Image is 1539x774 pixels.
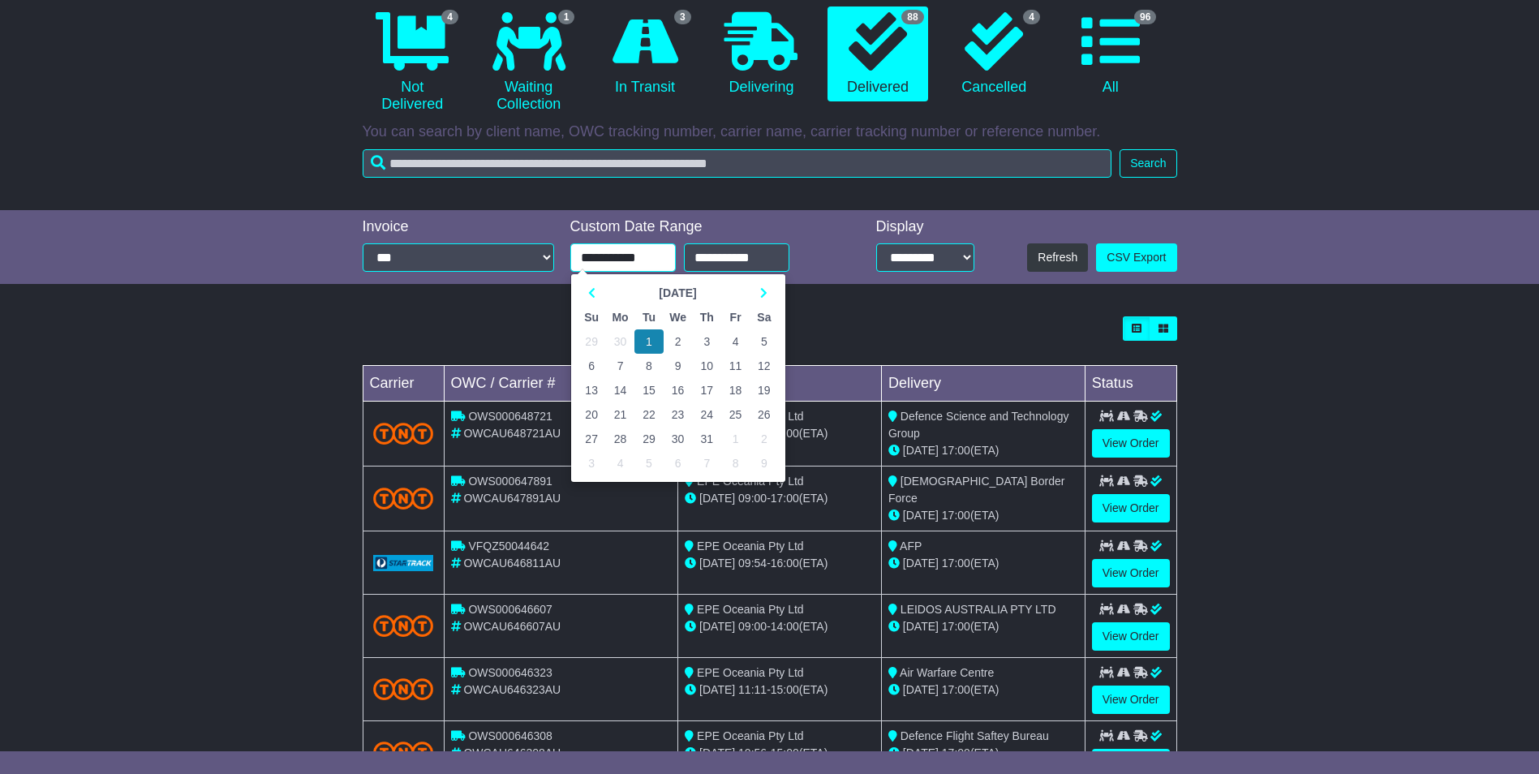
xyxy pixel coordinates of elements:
span: 88 [901,10,923,24]
p: You can search by client name, OWC tracking number, carrier name, carrier tracking number or refe... [363,123,1177,141]
td: 8 [634,354,663,378]
div: - (ETA) [685,682,875,699]
td: 1 [634,329,663,354]
td: 20 [578,402,606,427]
td: 3 [693,329,721,354]
td: 31 [693,427,721,451]
span: OWS000646607 [468,603,552,616]
a: 4 Cancelled [944,6,1044,102]
td: Status [1085,366,1176,402]
span: [DATE] [699,683,735,696]
span: EPE Oceania Pty Ltd [697,729,804,742]
td: 28 [606,427,635,451]
div: (ETA) [888,745,1078,762]
span: LEIDOS AUSTRALIA PTY LTD [901,603,1056,616]
div: (ETA) [888,507,1078,524]
span: 4 [1023,10,1040,24]
div: - (ETA) [685,555,875,572]
button: Search [1120,149,1176,178]
img: TNT_Domestic.png [373,488,434,510]
span: Air Warfare Centre [900,666,994,679]
img: TNT_Domestic.png [373,615,434,637]
div: (ETA) [888,682,1078,699]
td: 4 [606,451,635,475]
td: 12 [750,354,778,378]
td: 2 [750,427,778,451]
a: View Order [1092,429,1170,458]
a: View Order [1092,494,1170,522]
td: 3 [578,451,606,475]
td: 5 [634,451,663,475]
span: 16:00 [771,557,799,570]
a: Delivering [711,6,811,102]
td: 6 [664,451,693,475]
span: OWCAU648721AU [463,427,561,440]
span: OWS000647891 [468,475,552,488]
span: OWCAU646308AU [463,746,561,759]
div: Display [876,218,974,236]
th: Mo [606,305,635,329]
span: [DATE] [699,620,735,633]
span: [DATE] [903,444,939,457]
span: 17:00 [771,492,799,505]
td: 7 [606,354,635,378]
a: 3 In Transit [595,6,694,102]
span: 15:00 [771,746,799,759]
div: (ETA) [888,555,1078,572]
td: Carrier [363,366,444,402]
th: Su [578,305,606,329]
a: 88 Delivered [828,6,927,102]
th: Tu [634,305,663,329]
a: 1 Waiting Collection [479,6,578,119]
div: - (ETA) [685,490,875,507]
span: 14:00 [771,620,799,633]
span: OWCAU646323AU [463,683,561,696]
span: 10:56 [738,746,767,759]
th: We [664,305,693,329]
td: 4 [721,329,750,354]
span: Defence Science and Technology Group [888,410,1068,440]
div: - (ETA) [685,618,875,635]
button: Refresh [1027,243,1088,272]
div: - (ETA) [685,745,875,762]
div: (ETA) [888,442,1078,459]
span: 96 [1134,10,1156,24]
img: GetCarrierServiceLogo [373,555,434,571]
span: OWS000646323 [468,666,552,679]
td: 18 [721,378,750,402]
span: 09:54 [738,557,767,570]
span: OWCAU646607AU [463,620,561,633]
td: 1 [721,427,750,451]
span: 17:00 [942,683,970,696]
span: OWCAU647891AU [463,492,561,505]
span: OWS000646308 [468,729,552,742]
span: OWS000648721 [468,410,552,423]
td: 19 [750,378,778,402]
span: VFQZ50044642 [468,540,549,553]
span: 17:00 [942,509,970,522]
td: 30 [664,427,693,451]
td: 9 [750,451,778,475]
span: 09:00 [738,492,767,505]
span: [DATE] [699,746,735,759]
a: 96 All [1060,6,1160,102]
td: 10 [693,354,721,378]
td: 21 [606,402,635,427]
span: EPE Oceania Pty Ltd [697,540,804,553]
th: Select Month [606,281,750,305]
td: 13 [578,378,606,402]
div: (ETA) [888,618,1078,635]
span: [DATE] [903,509,939,522]
span: AFP [900,540,922,553]
a: View Order [1092,622,1170,651]
td: OWC / Carrier # [444,366,678,402]
div: Custom Date Range [570,218,831,236]
span: 17:00 [942,620,970,633]
td: 15 [634,378,663,402]
td: 14 [606,378,635,402]
td: 6 [578,354,606,378]
td: 7 [693,451,721,475]
a: CSV Export [1096,243,1176,272]
td: 30 [606,329,635,354]
td: 26 [750,402,778,427]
